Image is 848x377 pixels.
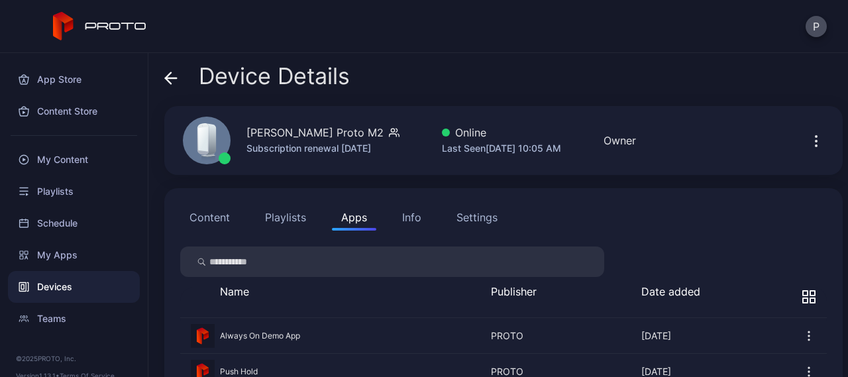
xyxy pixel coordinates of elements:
[447,204,507,231] button: Settings
[806,16,827,37] button: P
[8,95,140,127] a: Content Store
[8,176,140,207] a: Playlists
[393,204,431,231] button: Info
[641,284,708,299] p: Date added
[332,204,376,231] button: Apps
[8,207,140,239] a: Schedule
[8,271,140,303] a: Devices
[246,140,399,156] div: Subscription renewal [DATE]
[256,204,315,231] button: Playlists
[8,144,140,176] a: My Content
[491,284,557,299] p: Publisher
[8,64,140,95] a: App Store
[442,140,561,156] div: Last Seen [DATE] 10:05 AM
[16,353,132,364] div: © 2025 PROTO, Inc.
[456,209,498,225] div: Settings
[442,125,561,140] div: Online
[8,303,140,335] a: Teams
[604,133,636,148] div: Owner
[199,64,350,89] span: Device Details
[8,239,140,271] a: My Apps
[246,125,384,140] div: [PERSON_NAME] Proto M2
[402,209,421,225] div: Info
[180,204,239,231] button: Content
[220,284,407,299] p: Name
